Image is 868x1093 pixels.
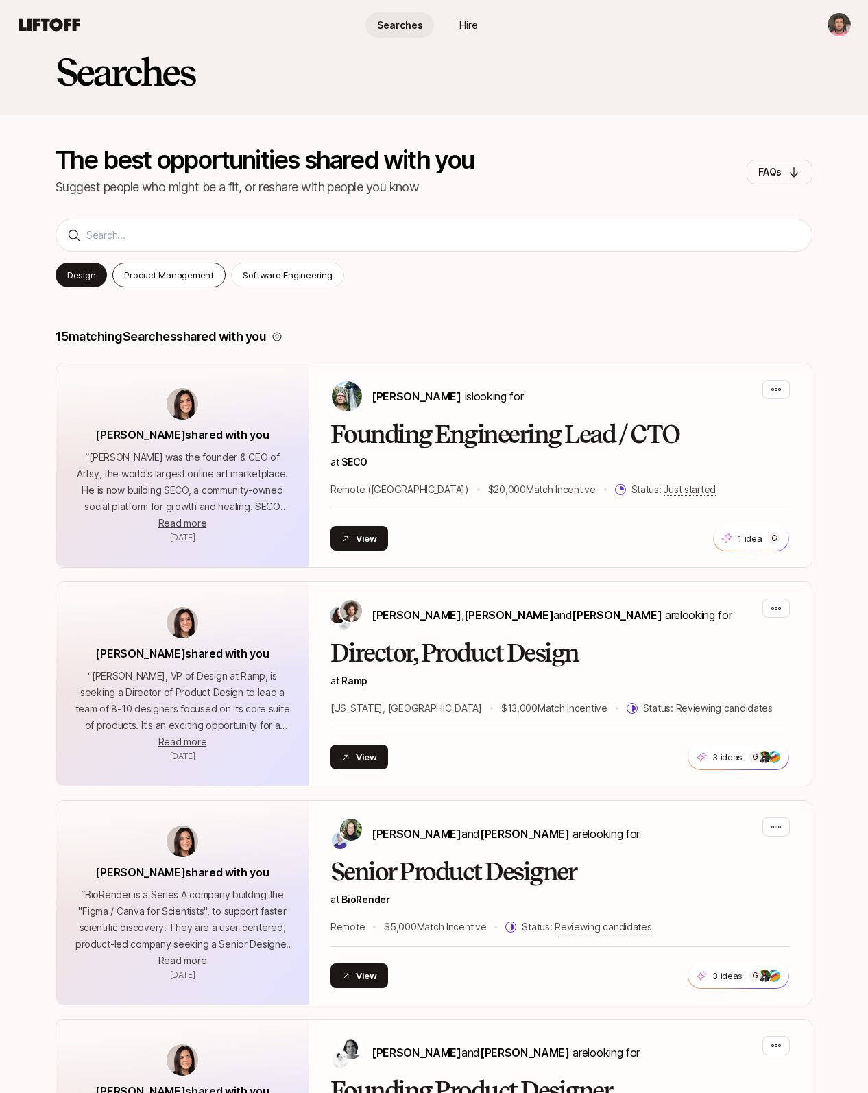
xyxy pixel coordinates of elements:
[688,744,789,770] button: 3 ideasG
[340,1037,362,1059] img: Julien Nakache
[86,227,801,243] input: Search...
[461,1046,570,1059] span: and
[434,12,503,38] a: Hire
[158,517,206,529] span: Read more
[56,178,474,197] p: Suggest people who might be a fit, or reshare with people you know
[332,832,348,849] img: Jon Fan
[676,702,773,714] span: Reviewing candidates
[713,525,789,551] button: 1 ideaG
[330,891,790,908] p: at
[56,147,474,172] p: The best opportunities shared with you
[643,700,773,717] p: Status:
[771,530,777,546] p: G
[167,826,198,857] img: avatar-url
[664,483,716,496] span: Just started
[752,968,758,984] p: G
[372,1044,640,1061] p: are looking for
[332,381,362,411] img: Carter Cleveland
[330,858,790,886] h2: Senior Product Designer
[631,481,716,498] p: Status:
[330,481,469,498] p: Remote ([GEOGRAPHIC_DATA])
[738,531,762,545] p: 1 idea
[158,734,206,750] button: Read more
[372,387,523,405] p: is looking for
[459,18,478,32] span: Hire
[158,952,206,969] button: Read more
[758,751,771,763] img: a0145cec_b9b5_49fa_9405_cde1becae4e2.jpg
[372,389,461,403] span: [PERSON_NAME]
[330,526,388,551] button: View
[384,919,486,935] p: $5,000 Match Incentive
[167,607,198,638] img: avatar-url
[95,865,269,879] span: [PERSON_NAME] shared with you
[372,606,732,624] p: are looking for
[330,745,388,769] button: View
[712,750,743,764] p: 3 ideas
[158,736,206,747] span: Read more
[747,160,812,184] button: FAQs
[332,1051,348,1068] img: Phil Pane
[340,600,362,622] img: Diego Zaks
[464,608,554,622] span: [PERSON_NAME]
[372,825,640,843] p: are looking for
[522,919,651,935] p: Status:
[158,954,206,966] span: Read more
[95,428,269,442] span: [PERSON_NAME] shared with you
[572,608,662,622] span: [PERSON_NAME]
[56,51,195,93] h2: Searches
[95,647,269,660] span: [PERSON_NAME] shared with you
[827,12,852,37] button: Glenn Garriock
[330,640,790,667] h2: Director, Product Design
[170,970,195,980] span: July 23, 2025 4:39pm
[167,1044,198,1076] img: avatar-url
[158,515,206,531] button: Read more
[341,893,389,905] a: BioRender
[330,454,790,470] p: at
[480,1046,570,1059] span: [PERSON_NAME]
[372,827,461,841] span: [PERSON_NAME]
[488,481,596,498] p: $20,000 Match Incentive
[828,13,851,36] img: Glenn Garriock
[170,751,195,761] span: July 23, 2025 4:39pm
[688,963,789,989] button: 3 ideasG
[377,18,423,32] span: Searches
[553,608,662,622] span: and
[73,887,292,952] p: “ BioRender is a Series A company building the "Figma / Canva for Scientists", to support faster ...
[365,12,434,38] a: Searches
[124,268,213,282] p: Product Management
[461,827,570,841] span: and
[170,532,195,542] span: July 23, 2025 4:39pm
[330,963,388,988] button: View
[330,421,790,448] h2: Founding Engineering Lead / CTO
[330,700,482,717] p: [US_STATE], [GEOGRAPHIC_DATA]
[73,449,292,515] p: “ [PERSON_NAME] was the founder & CEO of Artsy, the world's largest online art marketplace. He is...
[341,456,367,468] span: SECO
[73,668,292,734] p: “ [PERSON_NAME], VP of Design at Ramp, is seeking a Director of Product Design to lead a team of ...
[480,827,570,841] span: [PERSON_NAME]
[243,268,333,282] p: Software Engineering
[167,388,198,420] img: avatar-url
[768,751,780,763] img: ACg8ocKd9SDCT_7X4qmDo2Q39ZnOOivTVbmIwfx8YgKrYmN9k5ol6rsjrA=s160-c
[372,608,461,622] span: [PERSON_NAME]
[339,619,350,630] img: Christian Chung
[341,675,367,686] a: Ramp
[67,268,95,282] p: Design
[501,700,607,717] p: $13,000 Match Incentive
[768,970,780,982] img: ACg8ocKd9SDCT_7X4qmDo2Q39ZnOOivTVbmIwfx8YgKrYmN9k5ol6rsjrA=s160-c
[330,673,790,689] p: at
[372,1046,461,1059] span: [PERSON_NAME]
[461,608,554,622] span: ,
[56,327,266,346] p: 15 matching Searches shared with you
[330,919,365,935] p: Remote
[758,970,771,982] img: a0145cec_b9b5_49fa_9405_cde1becae4e2.jpg
[340,819,362,841] img: Tutram Nguyen
[330,607,346,623] img: Monica Althoff
[752,749,758,765] p: G
[712,969,743,983] p: 3 ideas
[758,164,782,180] p: FAQs
[555,921,651,933] span: Reviewing candidates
